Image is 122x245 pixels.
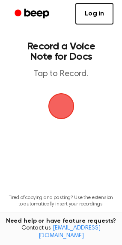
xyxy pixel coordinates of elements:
p: Tired of copying and pasting? Use the extension to automatically insert your recordings. [7,195,115,208]
a: Beep [9,6,57,22]
a: Log in [75,3,113,24]
img: Beep Logo [48,93,74,119]
a: [EMAIL_ADDRESS][DOMAIN_NAME] [39,225,101,239]
span: Contact us [5,225,117,240]
p: Tap to Record. [15,69,107,80]
h1: Record a Voice Note for Docs [15,41,107,62]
